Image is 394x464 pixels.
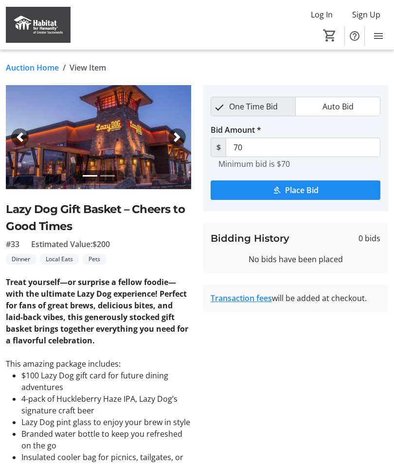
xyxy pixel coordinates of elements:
[321,27,339,44] button: Cart
[21,428,191,451] li: Branded water bottle to keep you refreshed on the go
[6,358,191,370] p: This amazing package includes:
[211,292,380,304] div: will be added at checkout.
[211,180,380,200] button: Place Bid
[31,238,110,250] span: Estimated Value: $200
[352,9,380,20] span: Sign Up
[311,9,333,20] span: Log In
[218,159,290,169] tr-hint: Minimum bid is $70
[369,26,388,46] button: Menu
[211,231,289,246] h3: Bidding History
[211,124,261,136] label: Bid Amount *
[211,293,272,303] a: Transaction fees
[6,254,36,265] tr-label-badge: Dinner
[70,62,106,73] span: View Item
[6,277,188,346] strong: Treat yourself—or surprise a fellow foodie—with the ultimate Lazy Dog experience! Perfect for fan...
[6,62,59,73] a: Auction Home
[317,97,359,116] span: Auto Bid
[6,85,191,189] img: Image
[6,201,191,234] h2: Lazy Dog Gift Basket – Cheers to Good Times
[303,7,340,22] button: Log In
[6,7,71,43] img: Habitat for Humanity of Greater Sacramento's Logo
[21,393,191,416] li: 4-pack of Huckleberry Haze IPA, Lazy Dog’s signature craft beer
[211,138,226,157] span: $
[345,26,364,46] button: Help
[6,238,19,250] span: #33
[83,254,106,265] tr-label-badge: Pets
[40,254,79,265] tr-label-badge: Local Eats
[223,97,284,116] span: One Time Bid
[285,184,319,196] span: Place Bid
[63,62,66,73] span: /
[21,416,191,428] li: Lazy Dog pint glass to enjoy your brew in style
[21,370,191,393] li: $100 Lazy Dog gift card for future dining adventures
[211,253,380,265] div: No bids have been placed
[344,7,388,22] button: Sign Up
[358,232,380,244] span: 0 bids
